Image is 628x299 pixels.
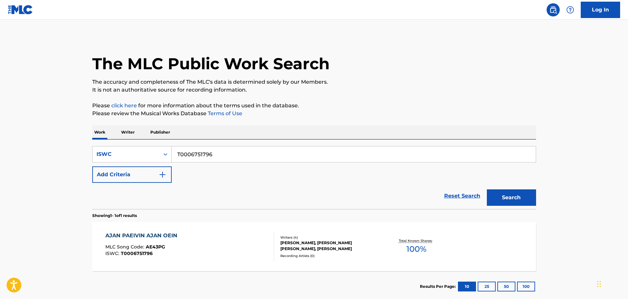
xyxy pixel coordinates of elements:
[441,189,484,203] a: Reset Search
[92,110,536,117] p: Please review the Musical Works Database
[92,222,536,271] a: AJAN PAEIVIN AJAN OEINMLC Song Code:AE43PGISWC:T0006751796Writers (4)[PERSON_NAME], [PERSON_NAME]...
[97,150,156,158] div: ISWC
[597,274,601,294] div: Vedä
[92,125,107,139] p: Work
[146,244,165,250] span: AE43PG
[280,235,379,240] div: Writers ( 4 )
[92,102,536,110] p: Please for more information about the terms used in the database.
[581,2,620,18] a: Log In
[487,189,536,206] button: Search
[159,171,166,179] img: 9d2ae6d4665cec9f34b9.svg
[566,6,574,14] img: help
[92,166,172,183] button: Add Criteria
[497,282,515,291] button: 50
[92,86,536,94] p: It is not an authoritative source for recording information.
[280,253,379,258] div: Recording Artists ( 0 )
[92,54,330,74] h1: The MLC Public Work Search
[111,102,137,109] a: click here
[92,146,536,209] form: Search Form
[206,110,242,117] a: Terms of Use
[105,250,121,256] span: ISWC :
[478,282,496,291] button: 25
[92,78,536,86] p: The accuracy and completeness of The MLC's data is determined solely by our Members.
[406,243,426,255] span: 100 %
[148,125,172,139] p: Publisher
[92,213,137,219] p: Showing 1 - 1 of 1 results
[399,238,434,243] p: Total Known Shares:
[549,6,557,14] img: search
[119,125,137,139] p: Writer
[105,232,181,240] div: AJAN PAEIVIN AJAN OEIN
[420,284,457,289] p: Results Per Page:
[280,240,379,252] div: [PERSON_NAME], [PERSON_NAME] [PERSON_NAME], [PERSON_NAME]
[564,3,577,16] div: Help
[8,5,33,14] img: MLC Logo
[121,250,153,256] span: T0006751796
[105,244,146,250] span: MLC Song Code :
[458,282,476,291] button: 10
[595,267,628,299] iframe: Chat Widget
[595,267,628,299] div: Chat-widget
[547,3,560,16] a: Public Search
[517,282,535,291] button: 100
